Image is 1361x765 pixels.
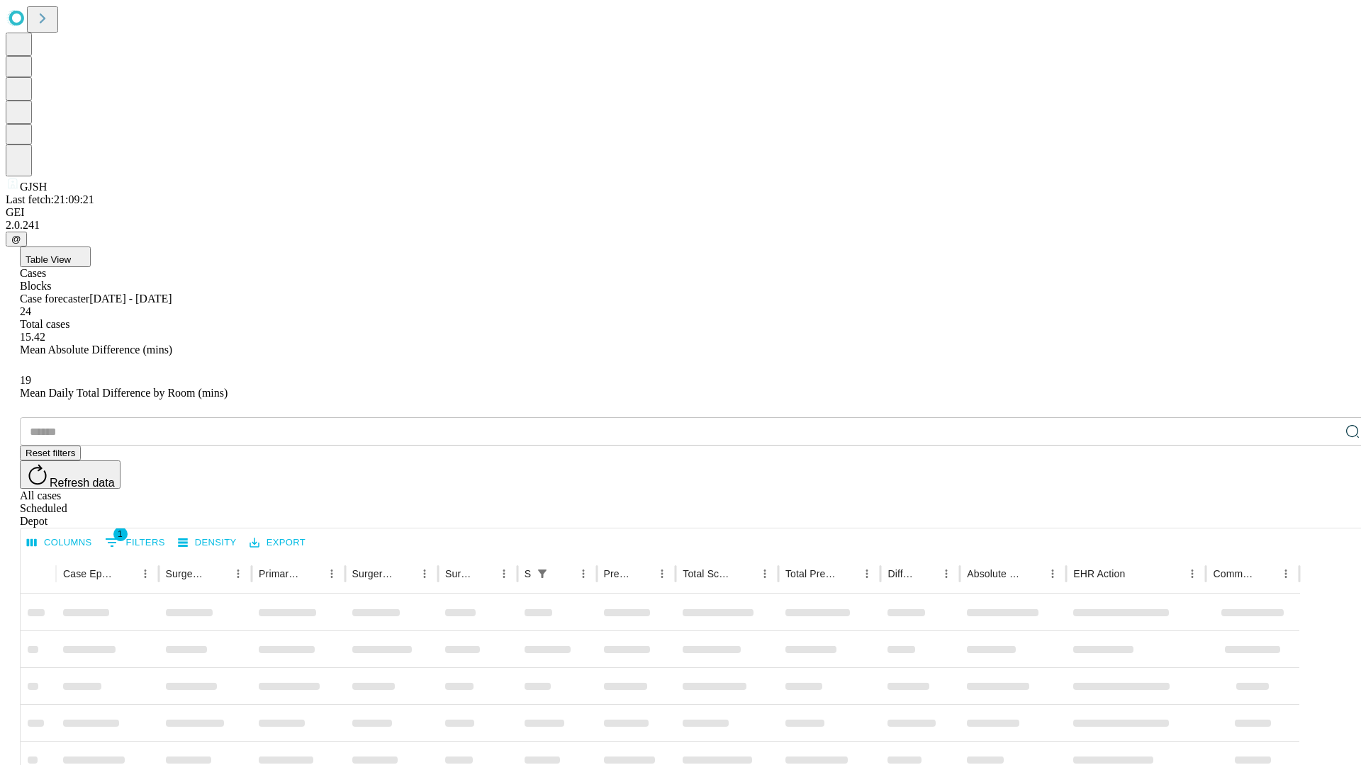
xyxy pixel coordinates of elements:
[1043,564,1063,584] button: Menu
[322,564,342,584] button: Menu
[20,293,89,305] span: Case forecaster
[20,460,121,489] button: Refresh data
[208,564,228,584] button: Sort
[1023,564,1043,584] button: Sort
[967,568,1021,579] div: Absolute Difference
[755,564,775,584] button: Menu
[101,531,169,554] button: Show filters
[395,564,415,584] button: Sort
[20,344,172,356] span: Mean Absolute Difference (mins)
[11,234,21,244] span: @
[735,564,755,584] button: Sort
[1256,564,1276,584] button: Sort
[166,568,207,579] div: Surgeon Name
[246,532,309,554] button: Export
[837,564,857,584] button: Sort
[1126,564,1146,584] button: Sort
[20,387,228,399] span: Mean Daily Total Difference by Room (mins)
[23,532,96,554] button: Select columns
[857,564,877,584] button: Menu
[26,448,75,458] span: Reset filters
[63,568,114,579] div: Case Epic Id
[302,564,322,584] button: Sort
[1073,568,1125,579] div: EHR Action
[259,568,300,579] div: Primary Service
[1213,568,1254,579] div: Comments
[632,564,652,584] button: Sort
[26,254,71,265] span: Table View
[525,568,531,579] div: Scheduled In Room Duration
[228,564,248,584] button: Menu
[887,568,915,579] div: Difference
[604,568,632,579] div: Predicted In Room Duration
[6,206,1355,219] div: GEI
[474,564,494,584] button: Sort
[352,568,393,579] div: Surgery Name
[20,181,47,193] span: GJSH
[652,564,672,584] button: Menu
[20,374,31,386] span: 19
[20,318,69,330] span: Total cases
[20,305,31,317] span: 24
[6,232,27,246] button: @
[6,219,1355,232] div: 2.0.241
[532,564,552,584] button: Show filters
[6,193,94,205] span: Last fetch: 21:09:21
[573,564,593,584] button: Menu
[532,564,552,584] div: 1 active filter
[917,564,936,584] button: Sort
[415,564,435,584] button: Menu
[1276,564,1296,584] button: Menu
[445,568,473,579] div: Surgery Date
[20,446,81,460] button: Reset filters
[135,564,155,584] button: Menu
[20,331,45,343] span: 15.42
[1182,564,1202,584] button: Menu
[113,527,128,541] span: 1
[494,564,514,584] button: Menu
[936,564,956,584] button: Menu
[50,477,115,489] span: Refresh data
[174,532,240,554] button: Density
[785,568,836,579] div: Total Predicted Duration
[20,246,91,267] button: Table View
[554,564,573,584] button: Sort
[683,568,734,579] div: Total Scheduled Duration
[89,293,172,305] span: [DATE] - [DATE]
[116,564,135,584] button: Sort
